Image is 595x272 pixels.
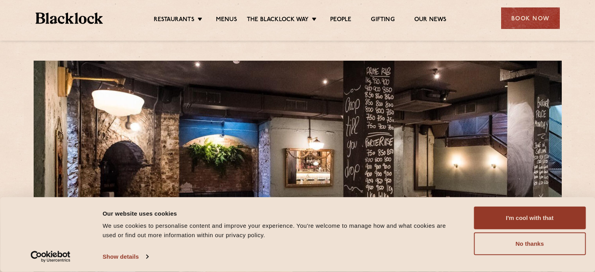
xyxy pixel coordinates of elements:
a: Gifting [371,16,394,25]
a: Restaurants [154,16,194,25]
a: Usercentrics Cookiebot - opens in a new window [16,251,85,263]
div: Book Now [501,7,560,29]
a: Our News [414,16,447,25]
img: BL_Textured_Logo-footer-cropped.svg [36,13,103,24]
button: No thanks [474,232,586,255]
a: People [330,16,351,25]
div: We use cookies to personalise content and improve your experience. You're welcome to manage how a... [102,221,456,240]
a: Show details [102,251,148,263]
a: The Blacklock Way [247,16,309,25]
div: Our website uses cookies [102,209,456,218]
a: Menus [216,16,237,25]
button: I'm cool with that [474,207,586,229]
